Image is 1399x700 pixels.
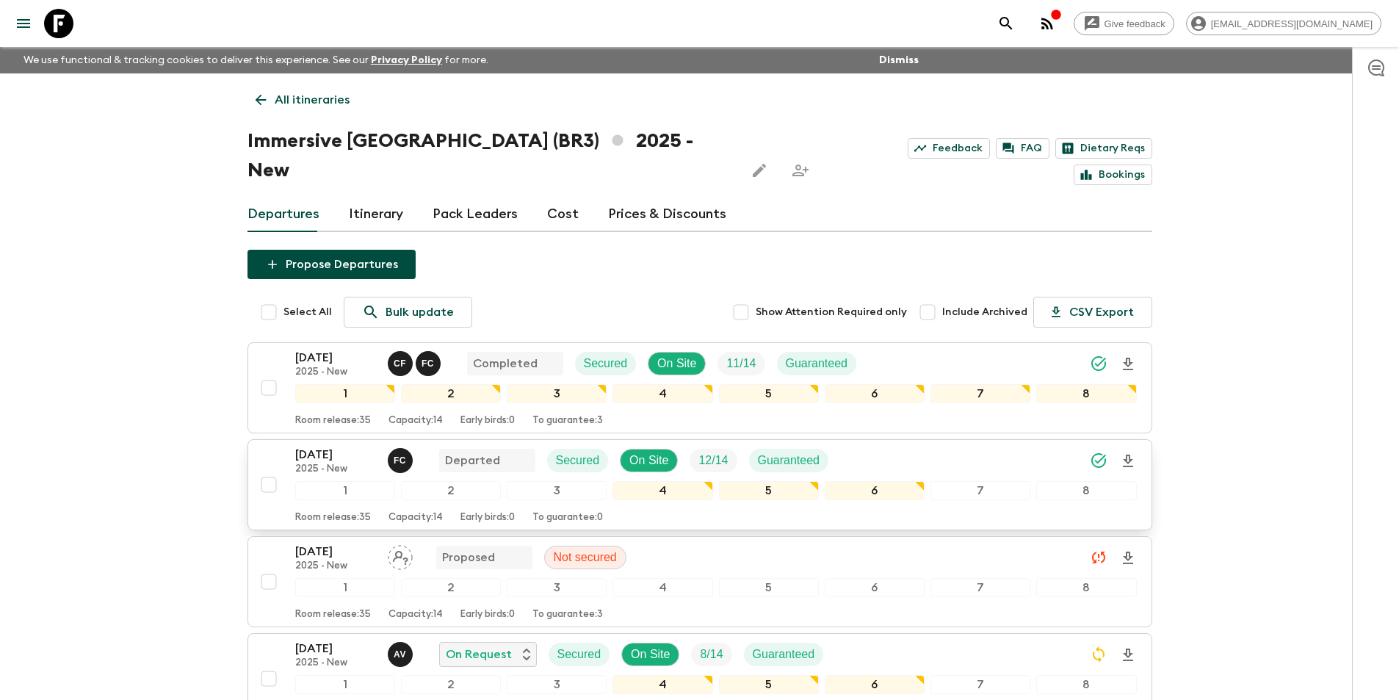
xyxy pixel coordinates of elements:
button: [DATE]2025 - NewClarissa Fusco, Felipe CavalcantiCompletedSecuredOn SiteTrip FillGuaranteed123456... [247,342,1152,433]
svg: Download Onboarding [1119,549,1137,567]
div: Secured [547,449,609,472]
svg: Synced Successfully [1090,452,1107,469]
p: On Site [631,646,670,663]
p: Room release: 35 [295,609,371,621]
p: On Site [657,355,696,372]
button: menu [9,9,38,38]
p: On Site [629,452,668,469]
div: [EMAIL_ADDRESS][DOMAIN_NAME] [1186,12,1381,35]
div: 1 [295,384,395,403]
div: Secured [575,352,637,375]
div: 4 [612,481,712,500]
p: To guarantee: 3 [532,609,603,621]
div: 6 [825,578,925,597]
p: [DATE] [295,640,376,657]
p: On Request [446,646,512,663]
div: 8 [1036,578,1136,597]
p: Proposed [442,549,495,566]
p: To guarantee: 0 [532,512,603,524]
p: Capacity: 14 [388,609,443,621]
p: Capacity: 14 [388,415,443,427]
button: Dismiss [875,50,922,71]
div: 4 [612,675,712,694]
span: Andre Van Berg [388,646,416,658]
a: Cost [547,197,579,232]
span: Select All [283,305,332,320]
span: Share this itinerary [786,156,815,185]
div: Trip Fill [717,352,764,375]
div: Secured [549,643,610,666]
div: 5 [719,481,819,500]
a: Bookings [1074,165,1152,185]
p: Guaranteed [753,646,815,663]
p: Departed [445,452,500,469]
p: Secured [556,452,600,469]
div: 2 [401,384,501,403]
a: Itinerary [349,197,403,232]
div: Not secured [544,546,626,569]
button: Edit this itinerary [745,156,774,185]
p: Guaranteed [786,355,848,372]
p: Bulk update [386,303,454,321]
div: 3 [507,481,607,500]
div: 7 [930,578,1030,597]
a: FAQ [996,138,1049,159]
div: On Site [620,449,678,472]
button: CSV Export [1033,297,1152,328]
div: 7 [930,675,1030,694]
div: 6 [825,481,925,500]
div: 8 [1036,384,1136,403]
p: 12 / 14 [698,452,728,469]
div: On Site [648,352,706,375]
p: Capacity: 14 [388,512,443,524]
p: [DATE] [295,543,376,560]
div: On Site [621,643,679,666]
a: Departures [247,197,319,232]
div: 2 [401,481,501,500]
div: Trip Fill [691,643,731,666]
a: Prices & Discounts [608,197,726,232]
span: [EMAIL_ADDRESS][DOMAIN_NAME] [1203,18,1381,29]
div: 4 [612,578,712,597]
div: 6 [825,384,925,403]
a: Pack Leaders [433,197,518,232]
div: 8 [1036,675,1136,694]
svg: Download Onboarding [1119,452,1137,470]
p: Room release: 35 [295,415,371,427]
svg: Download Onboarding [1119,356,1137,373]
div: 1 [295,675,395,694]
p: A V [394,649,406,660]
p: We use functional & tracking cookies to deliver this experience. See our for more. [18,47,494,73]
div: 5 [719,384,819,403]
button: [DATE]2025 - NewAssign pack leaderProposedNot secured12345678Room release:35Capacity:14Early bird... [247,536,1152,627]
div: 8 [1036,481,1136,500]
p: 2025 - New [295,463,376,475]
div: 7 [930,384,1030,403]
a: Bulk update [344,297,472,328]
div: 6 [825,675,925,694]
svg: Synced Successfully [1090,355,1107,372]
p: Secured [584,355,628,372]
div: Trip Fill [690,449,737,472]
div: 3 [507,384,607,403]
span: Assign pack leader [388,549,413,561]
p: [DATE] [295,349,376,367]
svg: Sync Required - Changes detected [1090,646,1107,663]
p: Not secured [554,549,617,566]
h1: Immersive [GEOGRAPHIC_DATA] (BR3) 2025 - New [247,126,733,185]
p: 11 / 14 [726,355,756,372]
p: 2025 - New [295,367,376,378]
button: Propose Departures [247,250,416,279]
div: 3 [507,578,607,597]
p: Early birds: 0 [460,512,515,524]
p: Secured [557,646,601,663]
div: 1 [295,481,395,500]
div: 1 [295,578,395,597]
span: Give feedback [1096,18,1174,29]
svg: Download Onboarding [1119,646,1137,664]
div: 2 [401,675,501,694]
a: All itineraries [247,85,358,115]
p: To guarantee: 3 [532,415,603,427]
p: 2025 - New [295,657,376,669]
a: Give feedback [1074,12,1174,35]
